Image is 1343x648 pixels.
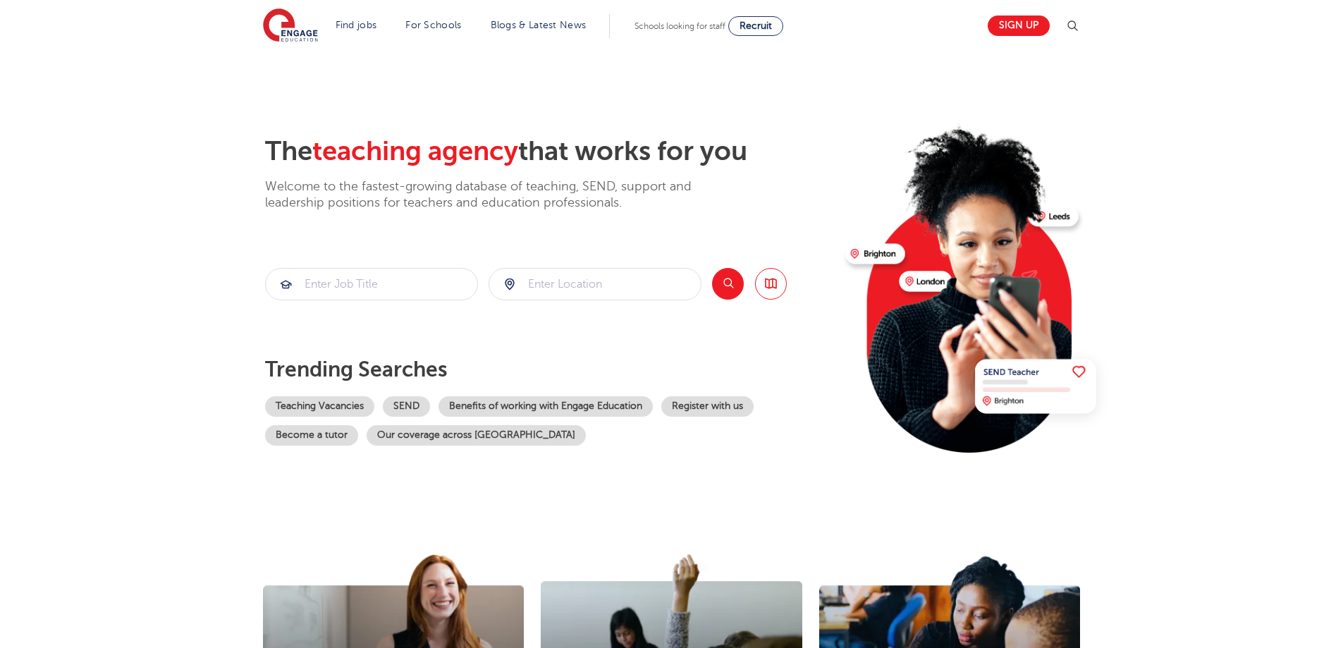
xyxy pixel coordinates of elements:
[439,396,653,417] a: Benefits of working with Engage Education
[383,396,430,417] a: SEND
[336,20,377,30] a: Find jobs
[661,396,754,417] a: Register with us
[740,20,772,31] span: Recruit
[988,16,1050,36] a: Sign up
[712,268,744,300] button: Search
[265,396,374,417] a: Teaching Vacancies
[266,269,477,300] input: Submit
[367,425,586,446] a: Our coverage across [GEOGRAPHIC_DATA]
[489,268,701,300] div: Submit
[265,425,358,446] a: Become a tutor
[491,20,587,30] a: Blogs & Latest News
[405,20,461,30] a: For Schools
[265,178,730,212] p: Welcome to the fastest-growing database of teaching, SEND, support and leadership positions for t...
[265,268,478,300] div: Submit
[728,16,783,36] a: Recruit
[634,21,725,31] span: Schools looking for staff
[265,135,834,168] h2: The that works for you
[265,357,834,382] p: Trending searches
[489,269,701,300] input: Submit
[312,136,518,166] span: teaching agency
[263,8,318,44] img: Engage Education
